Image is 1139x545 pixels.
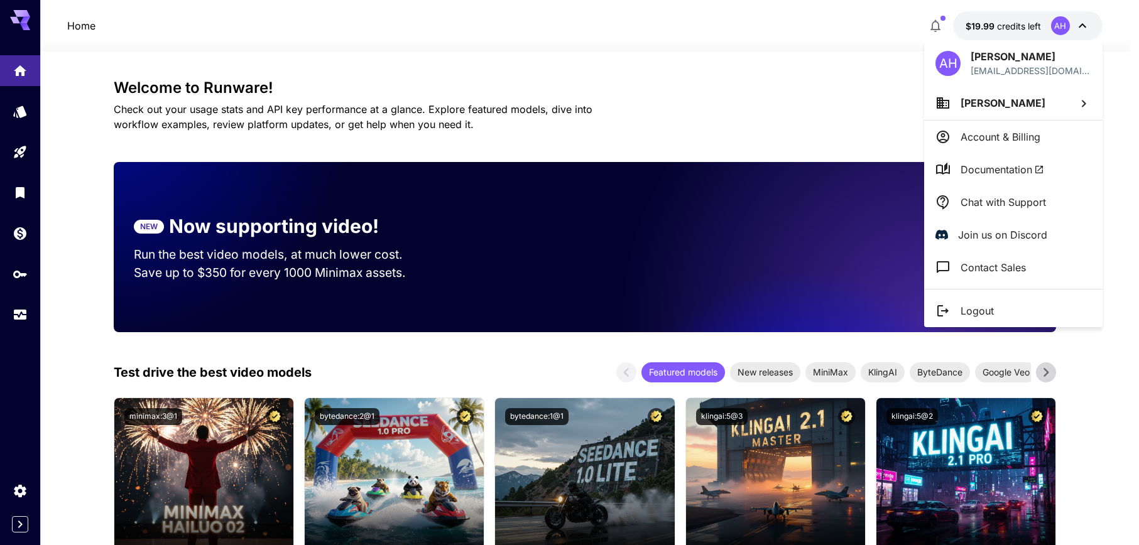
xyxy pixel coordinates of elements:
[961,129,1040,144] p: Account & Billing
[971,64,1091,77] p: [EMAIL_ADDRESS][DOMAIN_NAME]
[971,49,1091,64] p: [PERSON_NAME]
[961,303,994,318] p: Logout
[961,260,1026,275] p: Contact Sales
[958,227,1047,242] p: Join us on Discord
[971,64,1091,77] div: nextdaygoods@gmail.com
[961,162,1044,177] span: Documentation
[935,51,961,76] div: AH
[961,97,1045,109] span: [PERSON_NAME]
[924,86,1103,120] button: [PERSON_NAME]
[961,195,1046,210] p: Chat with Support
